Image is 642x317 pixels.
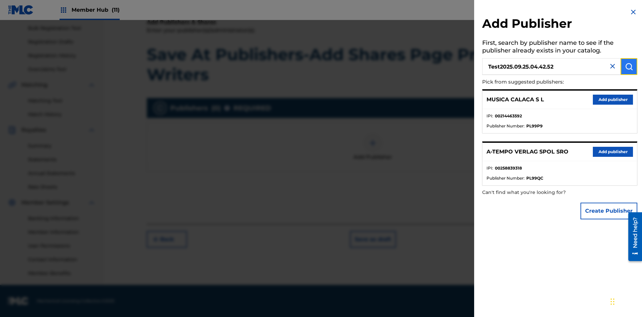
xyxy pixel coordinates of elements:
[625,63,633,71] img: Search Works
[580,203,637,219] button: Create Publisher
[623,210,642,265] iframe: Resource Center
[487,96,544,104] p: MUSICA CALACA S L
[72,6,120,14] span: Member Hub
[482,16,637,33] h2: Add Publisher
[487,148,568,156] p: A-TEMPO VERLAG SPOL SRO
[8,5,34,15] img: MLC Logo
[593,147,633,157] button: Add publisher
[482,75,599,89] p: Pick from suggested publishers:
[482,58,621,75] input: Search publisher's name
[526,123,543,129] strong: PL99P9
[609,285,642,317] iframe: Chat Widget
[495,113,522,119] strong: 00214463592
[495,165,522,171] strong: 00258839318
[487,175,525,181] span: Publisher Number :
[593,95,633,105] button: Add publisher
[112,7,120,13] span: (11)
[487,165,493,171] span: IPI :
[487,123,525,129] span: Publisher Number :
[611,292,615,312] div: Drag
[482,186,599,199] p: Can't find what you're looking for?
[526,175,543,181] strong: PL99QC
[60,6,68,14] img: Top Rightsholders
[482,37,637,58] h5: First, search by publisher name to see if the publisher already exists in your catalog.
[609,62,617,70] img: close
[487,113,493,119] span: IPI :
